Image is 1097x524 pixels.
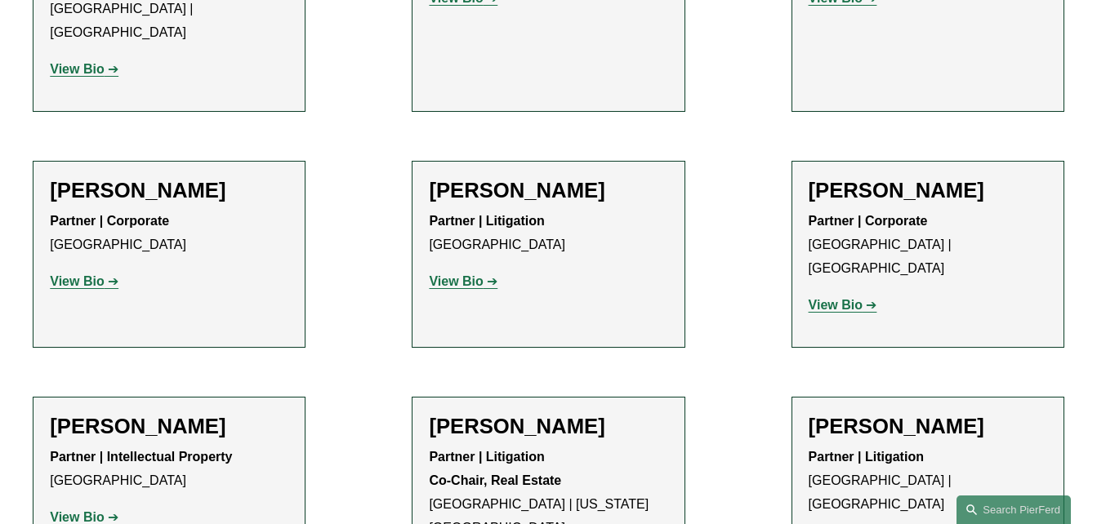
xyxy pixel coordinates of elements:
[50,62,104,76] strong: View Bio
[429,274,483,288] strong: View Bio
[50,274,104,288] strong: View Bio
[50,62,118,76] a: View Bio
[429,274,497,288] a: View Bio
[809,214,928,228] strong: Partner | Corporate
[50,450,232,464] strong: Partner | Intellectual Property
[50,510,104,524] strong: View Bio
[429,210,667,257] p: [GEOGRAPHIC_DATA]
[809,414,1047,439] h2: [PERSON_NAME]
[50,510,118,524] a: View Bio
[809,446,1047,516] p: [GEOGRAPHIC_DATA] | [GEOGRAPHIC_DATA]
[50,274,118,288] a: View Bio
[50,414,288,439] h2: [PERSON_NAME]
[809,178,1047,203] h2: [PERSON_NAME]
[50,178,288,203] h2: [PERSON_NAME]
[809,298,863,312] strong: View Bio
[429,450,561,487] strong: Partner | Litigation Co-Chair, Real Estate
[429,178,667,203] h2: [PERSON_NAME]
[957,495,1071,524] a: Search this site
[429,414,667,439] h2: [PERSON_NAME]
[429,214,544,228] strong: Partner | Litigation
[50,210,288,257] p: [GEOGRAPHIC_DATA]
[50,214,169,228] strong: Partner | Corporate
[809,298,877,312] a: View Bio
[809,210,1047,280] p: [GEOGRAPHIC_DATA] | [GEOGRAPHIC_DATA]
[50,446,288,493] p: [GEOGRAPHIC_DATA]
[809,450,924,464] strong: Partner | Litigation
